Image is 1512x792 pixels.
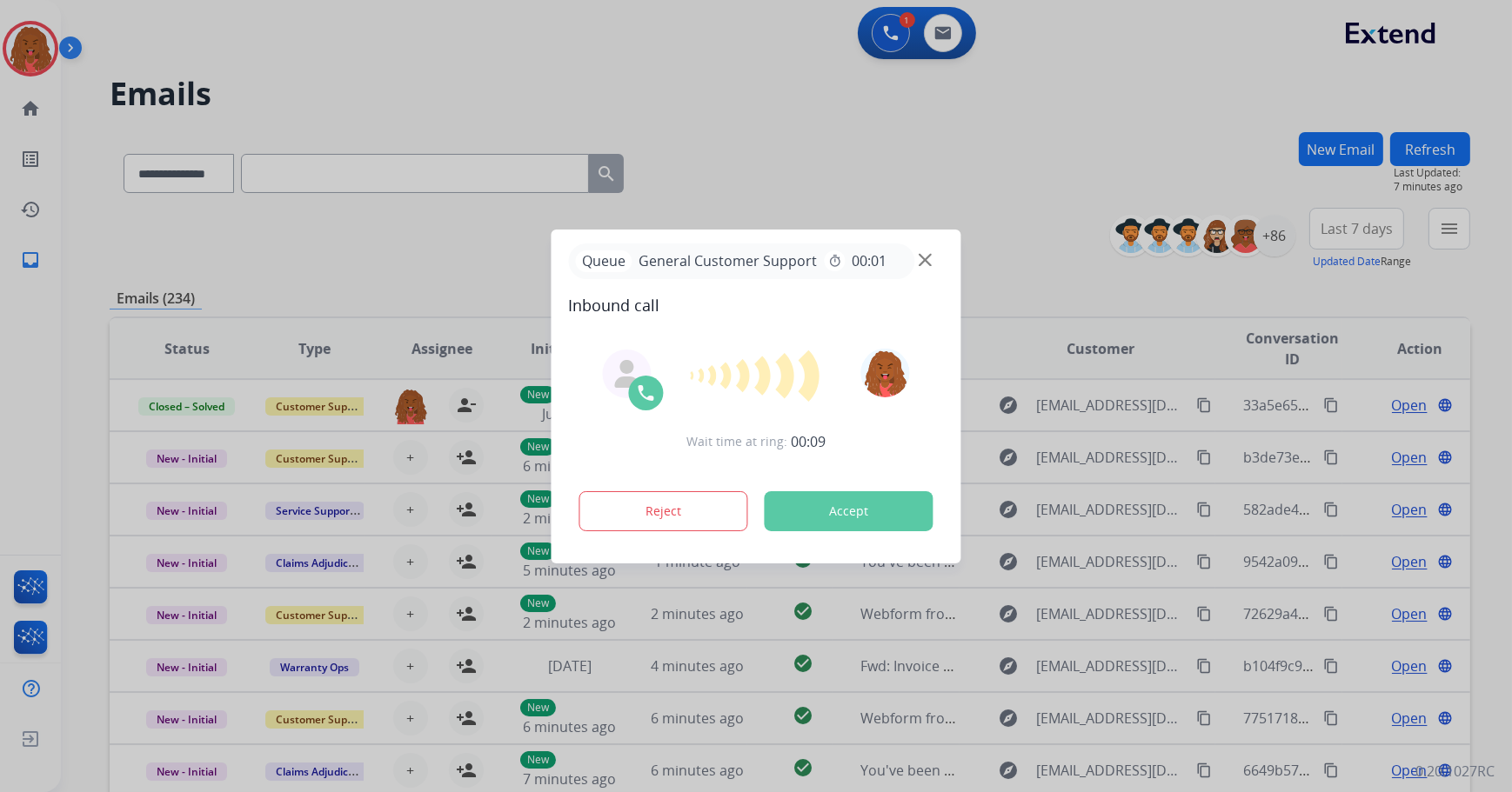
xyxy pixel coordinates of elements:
[686,433,787,450] span: Wait time at ring:
[1415,761,1495,782] p: 0.20.1027RC
[579,491,748,531] button: Reject
[853,250,887,271] span: 00:01
[791,431,826,452] span: 00:09
[569,293,944,317] span: Inbound call
[632,250,825,271] span: General Customer Support
[613,360,641,388] img: agent-avatar
[860,349,909,397] img: avatar
[765,491,933,531] button: Accept
[828,254,842,268] mat-icon: timer
[576,250,632,272] p: Queue
[636,383,657,403] img: call-icon
[919,253,932,266] img: close-button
